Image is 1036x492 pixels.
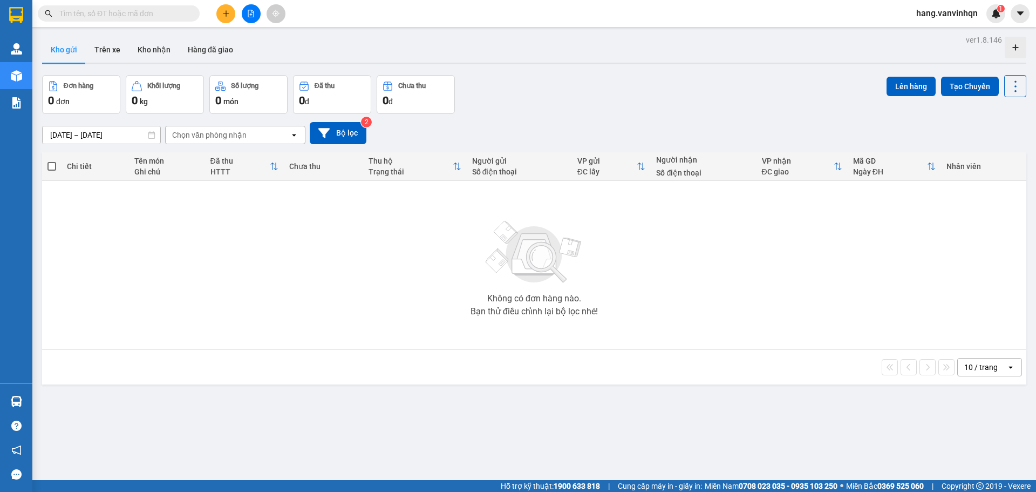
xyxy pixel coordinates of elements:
[487,294,581,303] div: Không có đơn hàng nào.
[1005,37,1026,58] div: Tạo kho hàng mới
[480,214,588,290] img: svg+xml;base64,PHN2ZyBjbGFzcz0ibGlzdC1wbHVnX19zdmciIHhtbG5zPSJodHRwOi8vd3d3LnczLm9yZy8yMDAwL3N2Zy...
[369,167,453,176] div: Trạng thái
[618,480,702,492] span: Cung cấp máy in - giấy in:
[11,421,22,431] span: question-circle
[877,482,924,490] strong: 0369 525 060
[315,82,335,90] div: Đã thu
[887,77,936,96] button: Lên hàng
[132,94,138,107] span: 0
[471,307,598,316] div: Bạn thử điều chỉnh lại bộ lọc nhé!
[908,6,986,20] span: hang.vanvinhqn
[846,480,924,492] span: Miền Bắc
[848,152,941,181] th: Toggle SortBy
[86,37,129,63] button: Trên xe
[1015,9,1025,18] span: caret-down
[215,94,221,107] span: 0
[126,75,204,114] button: Khối lượng0kg
[305,97,309,106] span: đ
[966,34,1002,46] div: ver 1.8.146
[272,10,280,17] span: aim
[572,152,651,181] th: Toggle SortBy
[1006,363,1015,372] svg: open
[501,480,600,492] span: Hỗ trợ kỹ thuật:
[56,97,70,106] span: đơn
[840,484,843,488] span: ⚪️
[42,37,86,63] button: Kho gửi
[739,482,837,490] strong: 0708 023 035 - 0935 103 250
[762,167,834,176] div: ĐC giao
[293,75,371,114] button: Đã thu0đ
[1011,4,1030,23] button: caret-down
[59,8,187,19] input: Tìm tên, số ĐT hoặc mã đơn
[231,82,258,90] div: Số lượng
[656,169,751,177] div: Số điện thoại
[991,9,1001,18] img: icon-new-feature
[42,75,120,114] button: Đơn hàng0đơn
[577,167,637,176] div: ĐC lấy
[608,480,610,492] span: |
[310,122,366,144] button: Bộ lọc
[11,469,22,480] span: message
[369,157,453,165] div: Thu hộ
[388,97,393,106] span: đ
[242,4,261,23] button: file-add
[383,94,388,107] span: 0
[48,94,54,107] span: 0
[705,480,837,492] span: Miền Nam
[222,10,230,17] span: plus
[216,4,235,23] button: plus
[363,152,467,181] th: Toggle SortBy
[172,130,247,140] div: Chọn văn phòng nhận
[205,152,284,181] th: Toggle SortBy
[656,156,751,164] div: Người nhận
[290,131,298,139] svg: open
[140,97,148,106] span: kg
[267,4,285,23] button: aim
[932,480,933,492] span: |
[179,37,242,63] button: Hàng đã giao
[210,167,270,176] div: HTTT
[941,77,999,96] button: Tạo Chuyến
[247,10,255,17] span: file-add
[554,482,600,490] strong: 1900 633 818
[11,445,22,455] span: notification
[964,362,998,373] div: 10 / trang
[223,97,238,106] span: món
[361,117,372,127] sup: 2
[45,10,52,17] span: search
[11,396,22,407] img: warehouse-icon
[289,162,358,171] div: Chưa thu
[11,70,22,82] img: warehouse-icon
[210,157,270,165] div: Đã thu
[577,157,637,165] div: VP gửi
[946,162,1021,171] div: Nhân viên
[9,7,23,23] img: logo-vxr
[64,82,93,90] div: Đơn hàng
[976,482,984,490] span: copyright
[43,126,160,144] input: Select a date range.
[134,167,200,176] div: Ghi chú
[756,152,848,181] th: Toggle SortBy
[147,82,180,90] div: Khối lượng
[67,162,123,171] div: Chi tiết
[209,75,288,114] button: Số lượng0món
[472,157,567,165] div: Người gửi
[762,157,834,165] div: VP nhận
[999,5,1003,12] span: 1
[11,43,22,55] img: warehouse-icon
[11,97,22,109] img: solution-icon
[299,94,305,107] span: 0
[472,167,567,176] div: Số điện thoại
[129,37,179,63] button: Kho nhận
[997,5,1005,12] sup: 1
[134,157,200,165] div: Tên món
[853,167,927,176] div: Ngày ĐH
[377,75,455,114] button: Chưa thu0đ
[398,82,426,90] div: Chưa thu
[853,157,927,165] div: Mã GD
